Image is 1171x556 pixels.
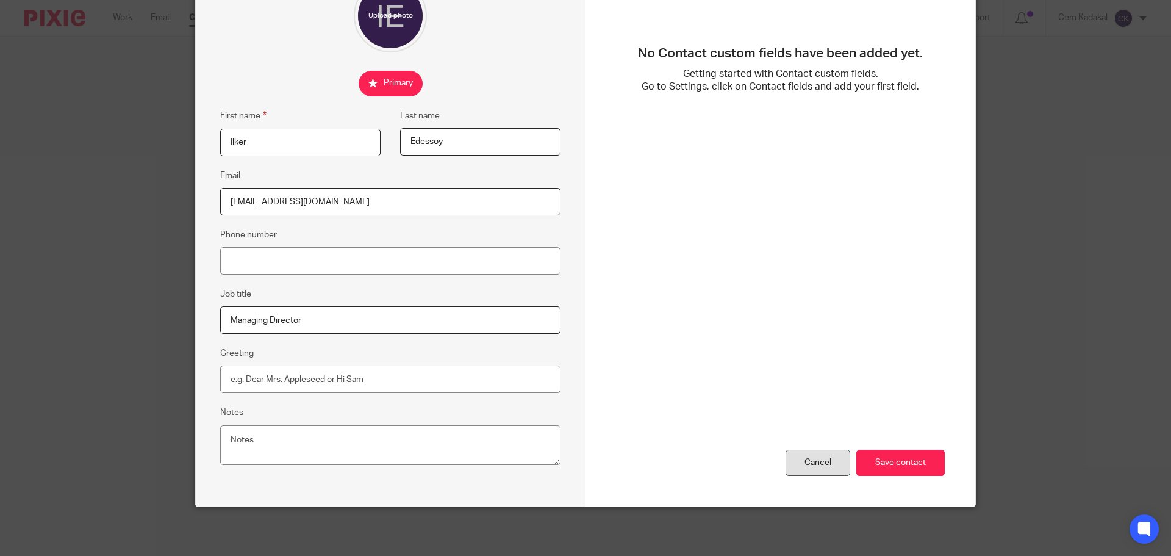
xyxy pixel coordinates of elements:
input: e.g. Dear Mrs. Appleseed or Hi Sam [220,366,560,393]
label: Job title [220,288,251,300]
div: Cancel [786,450,850,476]
label: Last name [400,110,440,122]
label: Notes [220,406,243,419]
h3: No Contact custom fields have been added yet. [616,46,945,62]
label: Email [220,170,240,182]
p: Getting started with Contact custom fields. Go to Settings, click on Contact fields and add your ... [616,68,945,94]
input: Save contact [856,450,945,476]
label: First name [220,109,267,123]
label: Phone number [220,229,277,241]
label: Greeting [220,347,254,359]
